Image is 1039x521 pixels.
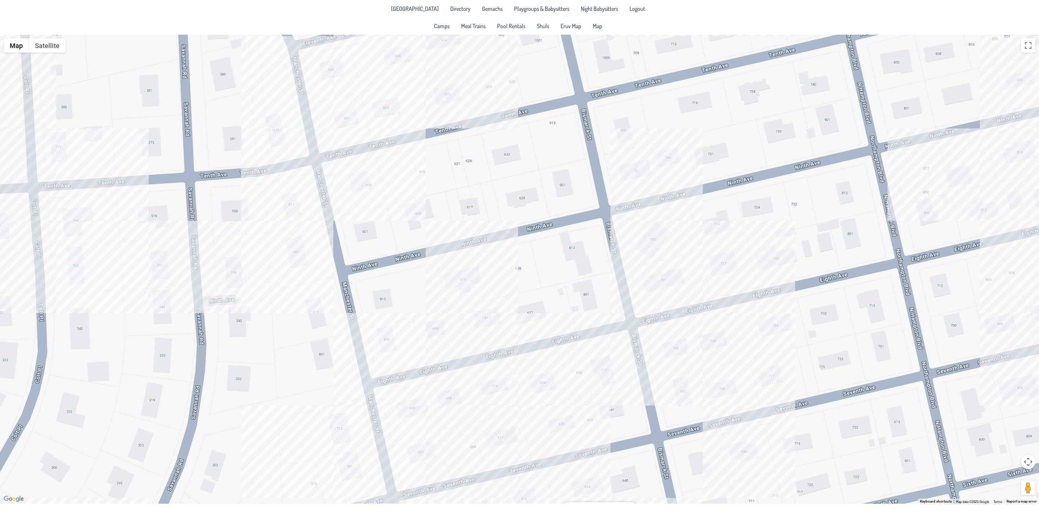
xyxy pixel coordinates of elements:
[593,23,602,29] span: Map
[457,20,490,32] a: Meal Trains
[1021,455,1035,469] button: Map camera controls
[497,23,525,29] span: Pool Rentals
[630,6,645,12] span: Logout
[434,23,450,29] span: Camps
[1007,499,1037,503] a: Report a map error
[493,20,530,32] a: Pool Rentals
[561,23,581,29] span: Eruv Map
[29,38,66,53] button: Show satellite imagery
[956,499,989,504] span: Map data ©2025 Google
[581,6,618,12] span: Night Babysitters
[430,20,454,32] a: Camps
[618,502,635,520] button: Close
[1021,38,1035,53] button: Toggle fullscreen view
[387,3,443,14] li: Pine Lake Park
[2,494,26,504] img: Google
[446,3,475,14] a: Directory
[588,20,606,32] a: Map
[920,499,952,504] button: Keyboard shortcuts
[510,3,574,14] a: Playgroups & Babysitters
[537,23,549,29] span: Shuls
[391,6,439,12] span: [GEOGRAPHIC_DATA]
[450,6,470,12] span: Directory
[577,3,622,14] a: Night Babysitters
[387,3,443,14] a: [GEOGRAPHIC_DATA]
[482,6,503,12] span: Gemachs
[2,494,26,504] a: Open this area in Google Maps (opens a new window)
[556,20,586,32] a: Eruv Map
[461,23,486,29] span: Meal Trains
[994,499,1002,504] a: Terms (opens in new tab)
[532,20,553,32] a: Shuls
[514,6,569,12] span: Playgroups & Babysitters
[1021,481,1035,495] button: Drag Pegman onto the map to open Street View
[4,38,29,53] button: Show street map
[478,3,507,14] a: Gemachs
[625,3,649,14] li: Logout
